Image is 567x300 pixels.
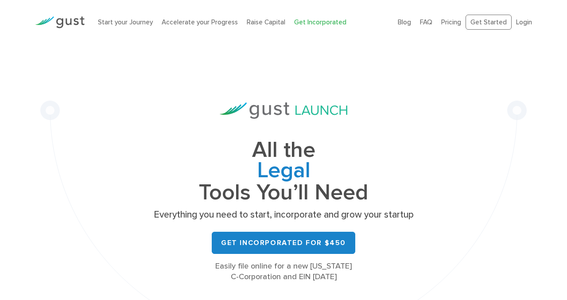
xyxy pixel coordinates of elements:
[35,16,85,28] img: Gust Logo
[398,18,411,26] a: Blog
[151,160,416,183] span: Legal
[441,18,461,26] a: Pricing
[151,140,416,203] h1: All the Tools You’ll Need
[516,18,532,26] a: Login
[247,18,285,26] a: Raise Capital
[151,261,416,282] div: Easily file online for a new [US_STATE] C-Corporation and EIN [DATE]
[294,18,346,26] a: Get Incorporated
[466,15,512,30] a: Get Started
[151,209,416,221] p: Everything you need to start, incorporate and grow your startup
[212,232,355,254] a: Get Incorporated for $450
[162,18,238,26] a: Accelerate your Progress
[98,18,153,26] a: Start your Journey
[420,18,432,26] a: FAQ
[220,102,347,119] img: Gust Launch Logo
